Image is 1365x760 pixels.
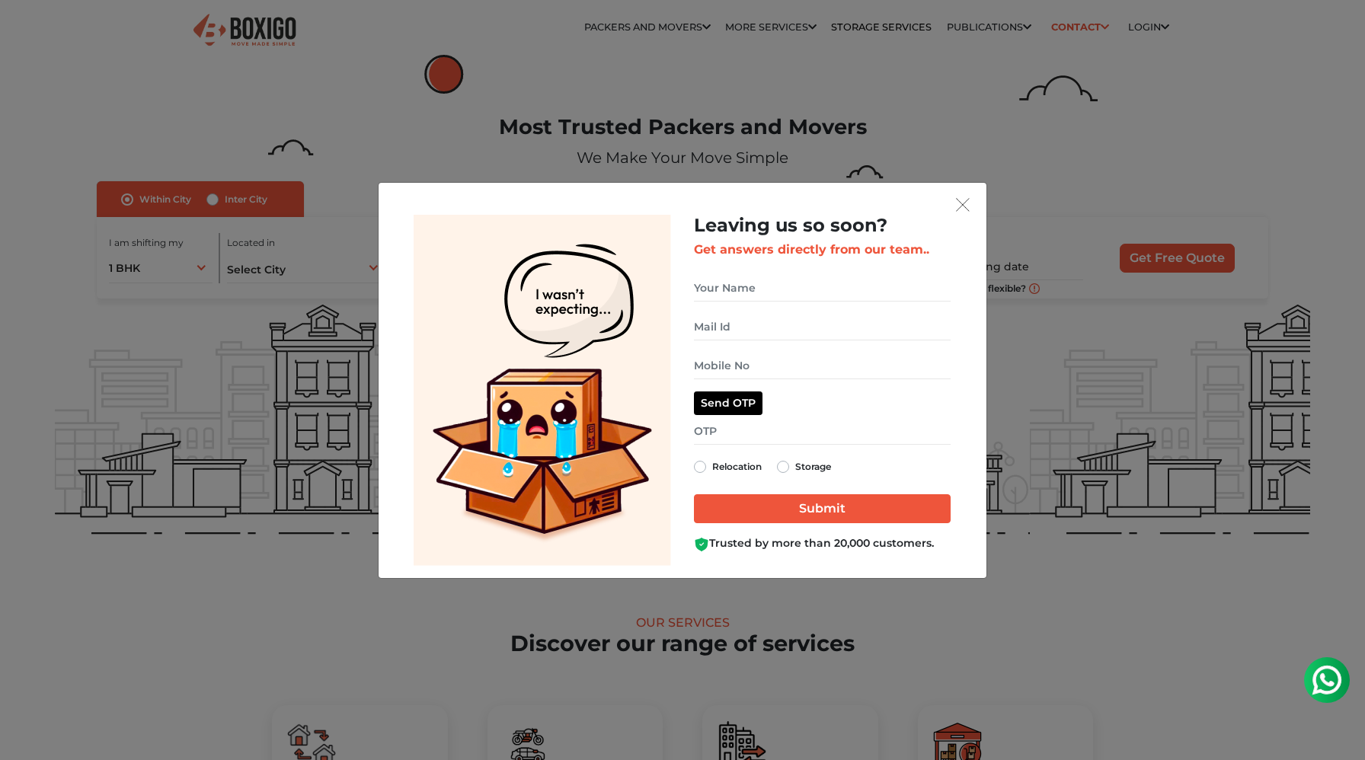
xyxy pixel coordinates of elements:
[694,391,762,415] button: Send OTP
[694,275,951,302] input: Your Name
[694,314,951,340] input: Mail Id
[15,15,46,46] img: whatsapp-icon.svg
[694,418,951,445] input: OTP
[694,537,709,552] img: Boxigo Customer Shield
[694,242,951,257] h3: Get answers directly from our team..
[694,494,951,523] input: Submit
[712,458,762,476] label: Relocation
[694,353,951,379] input: Mobile No
[414,215,671,566] img: Lead Welcome Image
[694,535,951,551] div: Trusted by more than 20,000 customers.
[694,215,951,237] h2: Leaving us so soon?
[956,198,970,212] img: exit
[795,458,831,476] label: Storage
